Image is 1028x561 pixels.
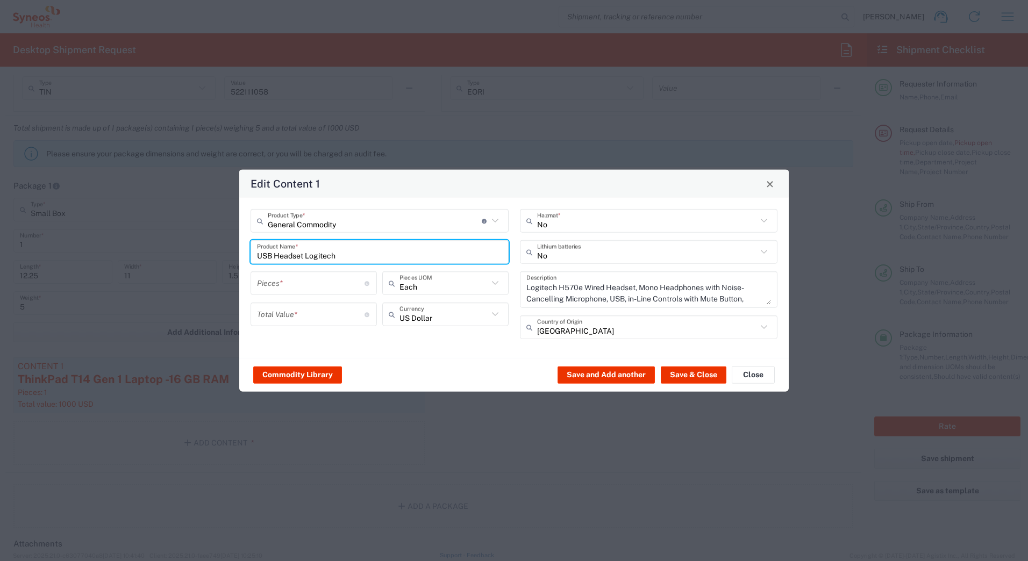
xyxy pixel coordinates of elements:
[253,366,342,383] button: Commodity Library
[558,366,655,383] button: Save and Add another
[732,366,775,383] button: Close
[251,176,320,191] h4: Edit Content 1
[661,366,726,383] button: Save & Close
[762,176,777,191] button: Close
